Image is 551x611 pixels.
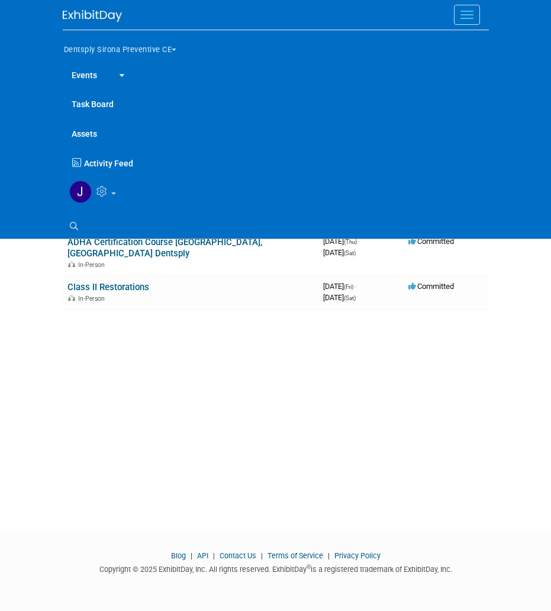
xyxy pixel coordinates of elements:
span: In-Person [78,261,108,269]
a: ADHA Certification Course [GEOGRAPHIC_DATA], [GEOGRAPHIC_DATA] Dentsply [67,237,262,259]
a: API [197,551,208,560]
button: Dentsply Sirona Preventive CE [63,35,192,60]
div: Copyright © 2025 ExhibitDay, Inc. All rights reserved. ExhibitDay is a registered trademark of Ex... [63,561,489,575]
sup: ® [307,564,311,570]
span: (Sat) [344,250,356,256]
a: Blog [171,551,186,560]
img: Justin Newborn [69,181,92,203]
a: Events [63,60,106,89]
span: - [359,237,360,246]
img: ExhibitDay [63,10,122,22]
a: Task Board [63,89,489,118]
span: Committed [408,282,454,291]
span: Committed [408,237,454,246]
span: [DATE] [323,293,356,302]
button: Menu [454,5,480,25]
span: - [355,282,357,291]
span: [DATE] [323,237,360,246]
span: In-Person [78,295,108,303]
span: | [188,551,195,560]
a: Assets [63,118,489,148]
a: Privacy Policy [334,551,381,560]
a: Class II Restorations [67,282,149,292]
span: | [258,551,266,560]
a: Terms of Service [268,551,323,560]
img: In-Person Event [68,295,75,301]
span: [DATE] [323,248,356,257]
span: Activity Feed [84,159,133,168]
span: | [210,551,218,560]
span: | [325,551,333,560]
a: Contact Us [220,551,256,560]
span: (Fri) [344,284,353,290]
span: (Sat) [344,295,356,301]
span: (Thu) [344,239,357,245]
span: [DATE] [323,282,357,291]
a: Activity Feed [69,148,489,172]
img: In-Person Event [68,261,75,267]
